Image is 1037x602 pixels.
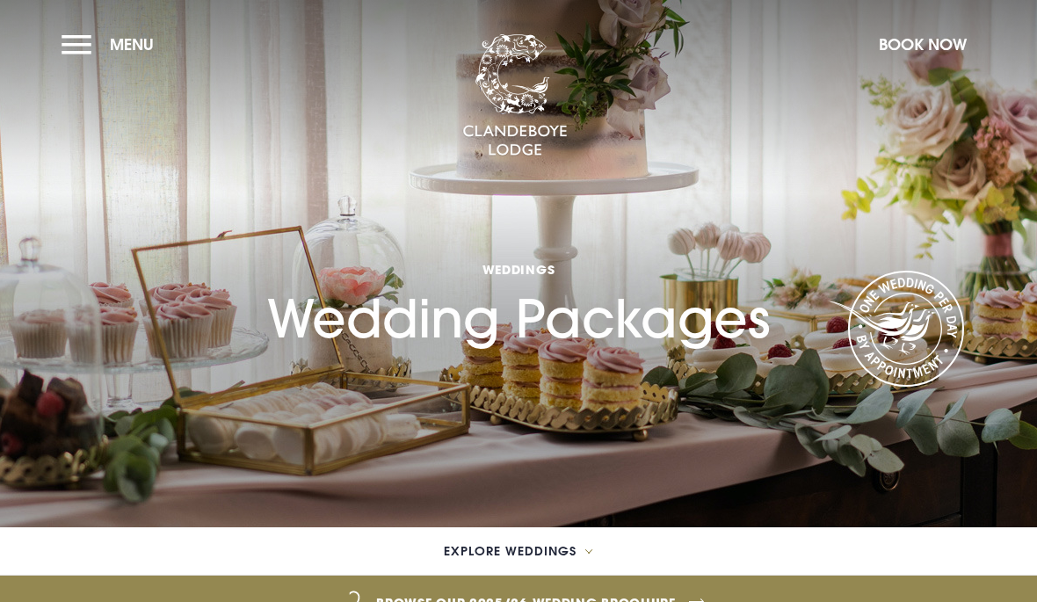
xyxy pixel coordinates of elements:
span: Weddings [267,261,770,278]
button: Menu [62,25,163,63]
img: Clandeboye Lodge [462,34,568,157]
button: Book Now [870,25,975,63]
span: Menu [110,34,154,54]
h1: Wedding Packages [267,186,770,350]
span: Explore Weddings [444,545,577,557]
